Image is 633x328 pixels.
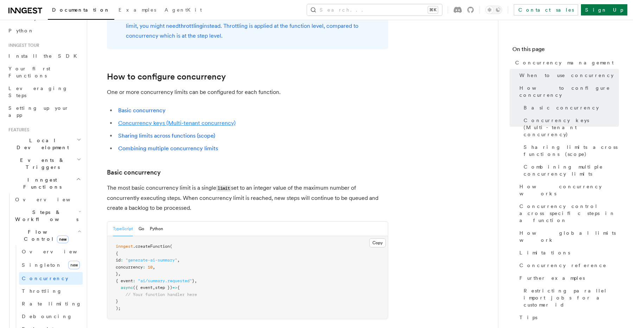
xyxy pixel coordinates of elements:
span: .createFunction [133,244,170,249]
a: Leveraging Steps [6,82,83,102]
span: } [116,299,118,304]
span: Basic concurrency [524,104,599,111]
a: Tips [517,311,619,324]
span: AgentKit [165,7,202,13]
a: Debouncing [19,310,83,323]
span: ( [170,244,172,249]
a: Concurrency keys (Multi-tenant concurrency) [118,120,236,126]
span: Documentation [52,7,110,13]
span: , [118,271,121,276]
span: } [192,278,194,283]
span: , [153,265,155,270]
span: Install the SDK [8,53,81,59]
a: AgentKit [160,2,206,19]
a: How to configure concurrency [517,82,619,101]
a: Contact sales [514,4,578,15]
span: Overview [22,249,94,254]
a: How global limits work [517,227,619,246]
span: Steps & Workflows [12,209,78,223]
span: Features [6,127,29,133]
span: Flow Control [12,228,77,242]
span: When to use concurrency [519,72,614,79]
a: Throttling [19,285,83,297]
span: // Your function handler here [126,292,197,297]
a: Further examples [517,272,619,284]
span: Combining multiple concurrency limits [524,163,619,177]
p: If you need to limit a function to a certain rate of processing, for example with a third party A... [126,11,380,41]
span: { [116,251,118,256]
span: Leveraging Steps [8,86,68,98]
span: Concurrency control across specific steps in a function [519,203,619,224]
p: The most basic concurrency limit is a single set to an integer value of the maximum number of con... [107,183,388,213]
span: inngest [116,244,133,249]
span: Restricting parallel import jobs for a customer id [524,287,619,308]
a: throttling [179,23,203,29]
a: Concurrency control across specific steps in a function [517,200,619,227]
button: Flow Controlnew [12,226,83,245]
span: How global limits work [519,229,619,244]
a: Limitations [517,246,619,259]
a: Singletonnew [19,258,83,272]
a: Basic concurrency [107,168,161,177]
button: Toggle dark mode [485,6,502,14]
span: Sharing limits across functions (scope) [524,144,619,158]
button: Go [139,222,144,236]
span: { event [116,278,133,283]
span: How to configure concurrency [519,84,619,99]
span: Inngest Functions [6,176,76,190]
span: Further examples [519,275,585,282]
a: Combining multiple concurrency limits [521,160,619,180]
span: ({ event [133,285,153,290]
span: } [116,271,118,276]
a: Examples [114,2,160,19]
span: Setting up your app [8,105,69,118]
span: Debouncing [22,314,72,319]
a: Sharing limits across functions (scope) [521,141,619,160]
span: , [153,285,155,290]
a: How concurrency works [517,180,619,200]
span: How concurrency works [519,183,619,197]
span: new [57,235,69,243]
span: Inngest tour [6,43,39,48]
span: Concurrency keys (Multi-tenant concurrency) [524,117,619,138]
kbd: ⌘K [428,6,438,13]
span: , [194,278,197,283]
a: Sharing limits across functions (scope) [118,132,215,139]
button: Python [150,222,163,236]
button: Inngest Functions [6,174,83,193]
span: Throttling [22,288,62,294]
span: ); [116,306,121,311]
button: Steps & Workflows [12,206,83,226]
a: Restricting parallel import jobs for a customer id [521,284,619,311]
code: limit [216,185,231,191]
button: Search...⌘K [307,4,442,15]
a: Combining multiple concurrency limits [118,145,218,152]
a: Rate limiting [19,297,83,310]
button: Local Development [6,134,83,154]
a: Overview [19,245,83,258]
span: { [177,285,180,290]
span: concurrency [116,265,143,270]
span: Overview [15,197,88,202]
a: Install the SDK [6,50,83,62]
button: Events & Triggers [6,154,83,174]
a: Documentation [48,2,114,20]
span: : [133,278,135,283]
span: Limitations [519,249,570,256]
h4: On this page [512,45,619,56]
button: Copy [369,238,386,247]
a: Concurrency reference [517,259,619,272]
a: Concurrency keys (Multi-tenant concurrency) [521,114,619,141]
a: How to configure concurrency [107,72,226,82]
span: "generate-ai-summary" [126,258,177,263]
a: Basic concurrency [521,101,619,114]
span: : [121,258,123,263]
span: Local Development [6,137,77,151]
a: When to use concurrency [517,69,619,82]
span: new [68,261,80,269]
span: Tips [519,314,537,321]
a: Concurrency management [512,56,619,69]
span: async [121,285,133,290]
p: One or more concurrency limits can be configured for each function. [107,87,388,97]
a: Setting up your app [6,102,83,121]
